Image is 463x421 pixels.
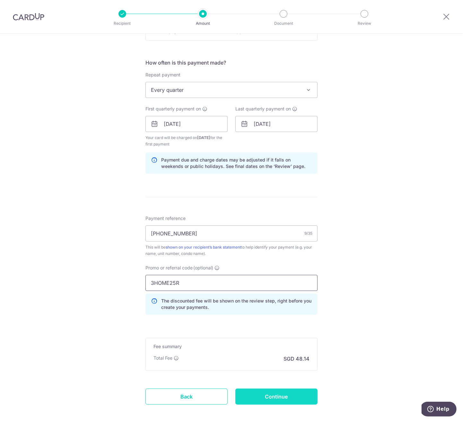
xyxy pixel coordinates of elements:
input: DD / MM / YYYY [235,116,318,132]
span: Payment reference [145,215,186,222]
p: Review [341,20,388,27]
span: Every quarter [146,82,317,98]
p: The discounted fee will be shown on the review step, right before you create your payments. [161,298,312,311]
p: Recipient [99,20,146,27]
div: 9/35 [304,230,312,237]
p: SGD 48.14 [284,355,310,363]
div: This will be to help identify your payment (e.g. your name, unit number, condo name). [145,244,318,257]
p: Total Fee [153,355,172,361]
img: CardUp [13,13,44,21]
span: Last quarterly payment on [235,106,291,112]
p: Amount [179,20,227,27]
label: Repeat payment [145,72,180,78]
input: Continue [235,389,318,405]
span: First quarterly payment on [145,106,201,112]
span: Your card will be charged on [145,135,228,147]
span: Every quarter [145,82,318,98]
h5: How often is this payment made? [145,59,318,66]
span: [DATE] [197,135,210,140]
span: (optional) [193,265,213,271]
p: Payment due and charge dates may be adjusted if it falls on weekends or public holidays. See fina... [161,157,312,170]
input: DD / MM / YYYY [145,116,228,132]
iframe: Opens a widget where you can find more information [422,402,457,418]
h5: Fee summary [153,343,310,350]
span: Promo or referral code [145,265,193,271]
a: shown on your recipient’s bank statement [166,245,241,250]
a: Back [145,389,228,405]
p: Document [260,20,307,27]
